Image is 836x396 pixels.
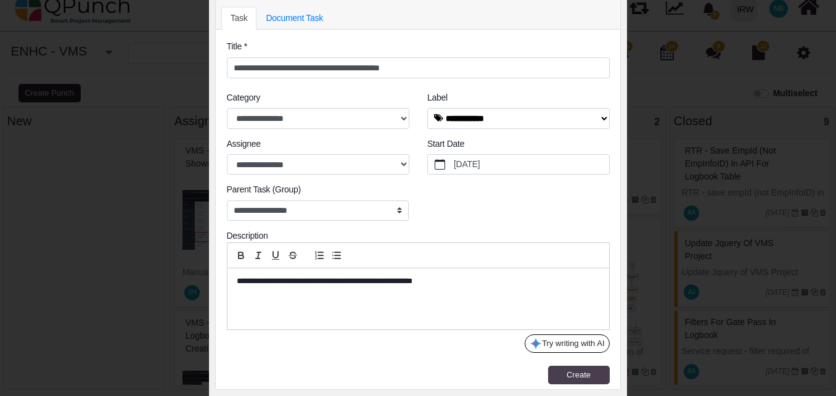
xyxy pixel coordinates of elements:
legend: Category [227,91,409,108]
legend: Assignee [227,138,409,154]
button: Create [548,366,610,384]
span: Create [567,370,591,379]
button: Try writing with AI [525,334,609,353]
button: calendar [428,155,452,175]
legend: Label [427,91,610,108]
legend: Start Date [427,138,610,154]
svg: calendar [435,159,446,170]
label: Title * [227,40,247,53]
a: Document Task [256,7,332,30]
img: google-gemini-icon.8b74464.png [530,337,542,350]
a: Task [221,7,257,30]
div: Description [227,229,610,242]
legend: Parent Task (Group) [227,183,409,200]
label: [DATE] [452,155,609,175]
